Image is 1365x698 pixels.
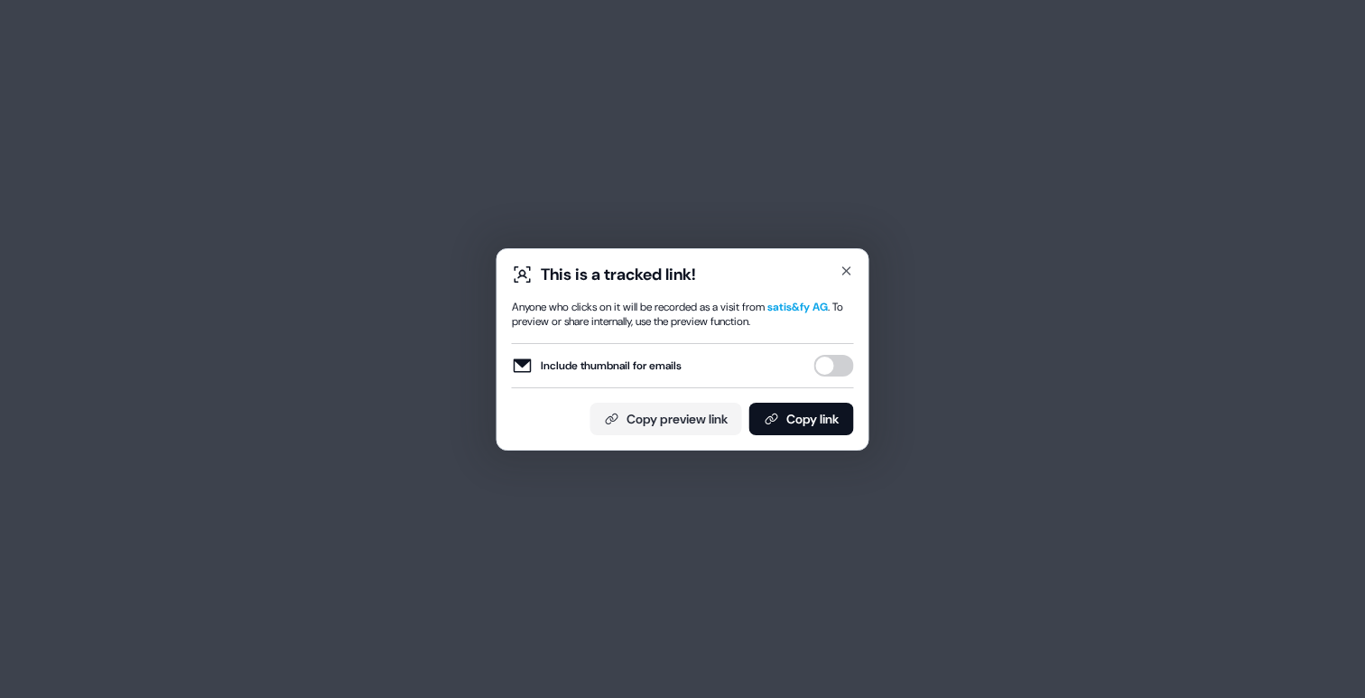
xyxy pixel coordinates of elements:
button: Copy link [749,403,854,435]
button: Copy preview link [590,403,742,435]
div: This is a tracked link! [541,264,696,285]
label: Include thumbnail for emails [512,355,682,377]
div: Anyone who clicks on it will be recorded as a visit from . To preview or share internally, use th... [512,300,854,329]
span: satis&fy AG [767,300,828,314]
